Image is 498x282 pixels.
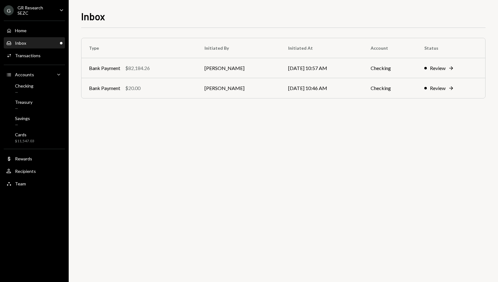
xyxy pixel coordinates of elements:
div: $11,547.03 [15,138,34,144]
div: G [4,5,14,15]
div: Treasury [15,99,32,105]
div: Bank Payment [89,84,120,92]
a: Home [4,25,65,36]
th: Status [417,38,485,58]
td: [PERSON_NAME] [197,58,281,78]
div: Transactions [15,53,41,58]
td: [PERSON_NAME] [197,78,281,98]
div: Checking [15,83,33,88]
div: Savings [15,116,30,121]
div: Cards [15,132,34,137]
div: — [15,90,33,95]
th: Type [81,38,197,58]
h1: Inbox [81,10,105,23]
a: Inbox [4,37,65,48]
a: Savings— [4,114,65,129]
th: Initiated At [281,38,363,58]
a: Rewards [4,153,65,164]
div: Accounts [15,72,34,77]
div: Bank Payment [89,64,120,72]
div: Home [15,28,27,33]
th: Initiated By [197,38,281,58]
div: — [15,106,32,111]
a: Transactions [4,50,65,61]
div: — [15,122,30,128]
a: Checking— [4,81,65,96]
td: [DATE] 10:57 AM [281,58,363,78]
div: $20.00 [125,84,141,92]
td: Checking [363,58,417,78]
a: Accounts [4,69,65,80]
div: Review [430,64,446,72]
div: GR Research SEZC [17,5,54,16]
a: Cards$11,547.03 [4,130,65,145]
a: Treasury— [4,98,65,113]
div: Inbox [15,40,26,46]
div: Recipients [15,169,36,174]
div: $82,184.26 [125,64,150,72]
td: [DATE] 10:46 AM [281,78,363,98]
div: Rewards [15,156,32,161]
div: Review [430,84,446,92]
a: Recipients [4,165,65,177]
td: Checking [363,78,417,98]
div: Team [15,181,26,186]
th: Account [363,38,417,58]
a: Team [4,178,65,189]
